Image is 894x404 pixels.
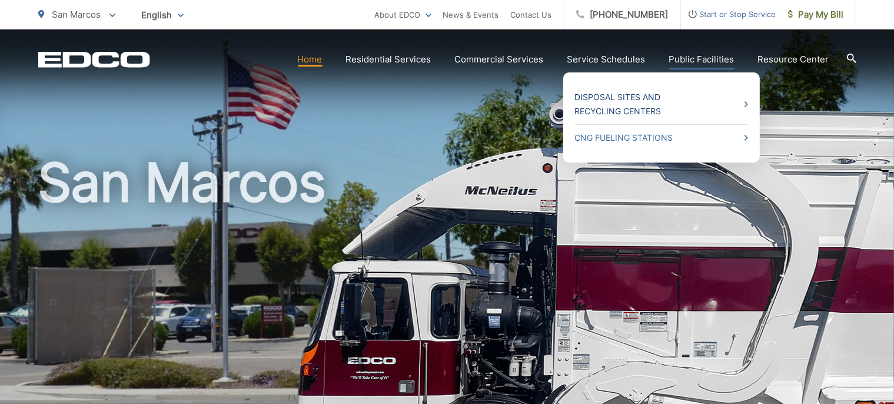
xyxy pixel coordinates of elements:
a: Service Schedules [567,52,646,67]
a: Residential Services [346,52,431,67]
span: English [133,5,192,25]
a: EDCD logo. Return to the homepage. [38,51,150,68]
a: Home [298,52,323,67]
a: Public Facilities [669,52,735,67]
a: Resource Center [758,52,829,67]
a: Commercial Services [455,52,544,67]
a: News & Events [443,8,499,22]
span: San Marcos [52,9,101,20]
a: About EDCO [375,8,431,22]
a: Contact Us [511,8,552,22]
a: CNG Fueling Stations [575,131,748,145]
span: Pay My Bill [788,8,844,22]
a: Disposal Sites and Recycling Centers [575,90,748,118]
